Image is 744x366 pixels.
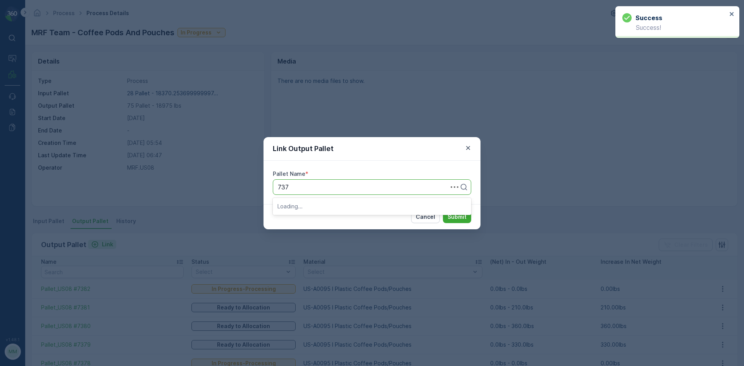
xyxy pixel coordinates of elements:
[273,170,305,177] label: Pallet Name
[416,213,435,221] p: Cancel
[411,211,440,223] button: Cancel
[729,11,735,18] button: close
[443,211,471,223] button: Submit
[635,13,662,22] h3: Success
[277,203,467,210] p: Loading...
[448,213,467,221] p: Submit
[622,24,727,31] p: Success!
[273,143,334,154] p: Link Output Pallet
